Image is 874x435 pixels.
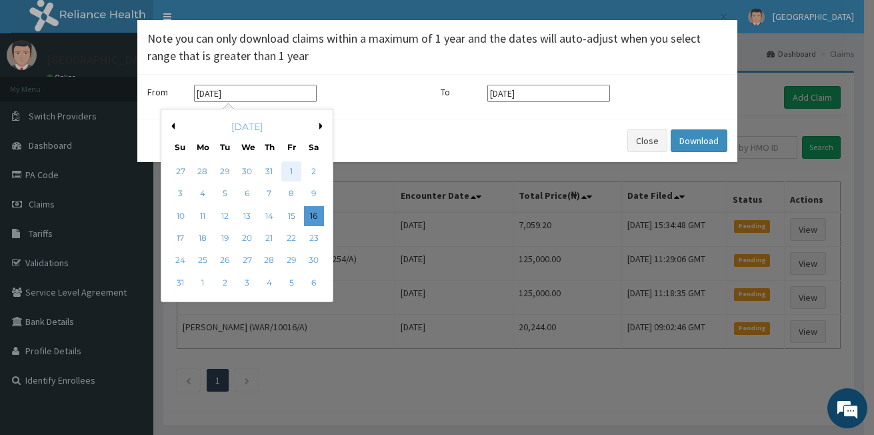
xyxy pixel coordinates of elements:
div: Choose Sunday, August 31st, 2025 [170,273,190,293]
div: Choose Sunday, July 27th, 2025 [170,161,190,181]
input: Select start date [194,85,317,102]
div: Choose Sunday, August 10th, 2025 [170,206,190,226]
div: Choose Saturday, September 6th, 2025 [303,273,323,293]
div: Choose Tuesday, August 5th, 2025 [215,184,235,204]
button: Previous Month [168,123,175,129]
div: Choose Thursday, August 7th, 2025 [259,184,279,204]
div: Choose Tuesday, August 26th, 2025 [215,251,235,271]
div: Choose Saturday, August 23rd, 2025 [303,228,323,248]
div: Chat with us now [69,75,224,92]
div: Choose Tuesday, July 29th, 2025 [215,161,235,181]
div: Choose Wednesday, August 6th, 2025 [237,184,257,204]
div: Choose Tuesday, August 12th, 2025 [215,206,235,226]
textarea: Type your message and hit 'Enter' [7,292,254,338]
div: Choose Friday, August 22nd, 2025 [281,228,301,248]
div: Choose Sunday, August 17th, 2025 [170,228,190,248]
div: Choose Thursday, August 28th, 2025 [259,251,279,271]
h4: Note you can only download claims within a maximum of 1 year and the dates will auto-adjust when ... [147,30,727,64]
div: Choose Saturday, August 30th, 2025 [303,251,323,271]
div: Choose Sunday, August 3rd, 2025 [170,184,190,204]
div: Choose Tuesday, August 19th, 2025 [215,228,235,248]
div: Tu [219,141,230,153]
div: Choose Wednesday, August 27th, 2025 [237,251,257,271]
button: Close [719,10,727,24]
div: Choose Thursday, July 31st, 2025 [259,161,279,181]
button: Close [627,129,667,152]
img: d_794563401_company_1708531726252_794563401 [25,67,54,100]
div: Th [263,141,275,153]
div: Choose Monday, September 1st, 2025 [192,273,212,293]
div: Choose Thursday, September 4th, 2025 [259,273,279,293]
div: Choose Friday, August 29th, 2025 [281,251,301,271]
div: Choose Thursday, August 21st, 2025 [259,228,279,248]
div: [DATE] [167,120,327,133]
div: Choose Monday, August 25th, 2025 [192,251,212,271]
div: Choose Wednesday, August 13th, 2025 [237,206,257,226]
div: Choose Wednesday, August 20th, 2025 [237,228,257,248]
div: Choose Saturday, August 2nd, 2025 [303,161,323,181]
span: × [720,8,727,26]
div: Choose Friday, August 8th, 2025 [281,184,301,204]
div: Minimize live chat window [219,7,251,39]
div: Mo [197,141,208,153]
button: Next Month [319,123,326,129]
div: Choose Monday, August 11th, 2025 [192,206,212,226]
div: Choose Monday, August 4th, 2025 [192,184,212,204]
span: We're online! [77,131,184,266]
div: month 2025-08 [169,161,325,294]
label: From [147,85,187,99]
div: Choose Sunday, August 24th, 2025 [170,251,190,271]
div: Su [174,141,185,153]
button: Download [671,129,727,152]
div: Sa [308,141,319,153]
div: Choose Tuesday, September 2nd, 2025 [215,273,235,293]
input: Select end date [487,85,610,102]
div: Choose Thursday, August 14th, 2025 [259,206,279,226]
div: Choose Monday, July 28th, 2025 [192,161,212,181]
div: Choose Saturday, August 16th, 2025 [303,206,323,226]
div: Choose Wednesday, July 30th, 2025 [237,161,257,181]
div: We [241,141,253,153]
div: Choose Friday, August 15th, 2025 [281,206,301,226]
div: Choose Monday, August 18th, 2025 [192,228,212,248]
div: Choose Saturday, August 9th, 2025 [303,184,323,204]
div: Fr [286,141,297,153]
div: Choose Friday, August 1st, 2025 [281,161,301,181]
div: Choose Wednesday, September 3rd, 2025 [237,273,257,293]
div: Choose Friday, September 5th, 2025 [281,273,301,293]
label: To [441,85,481,99]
